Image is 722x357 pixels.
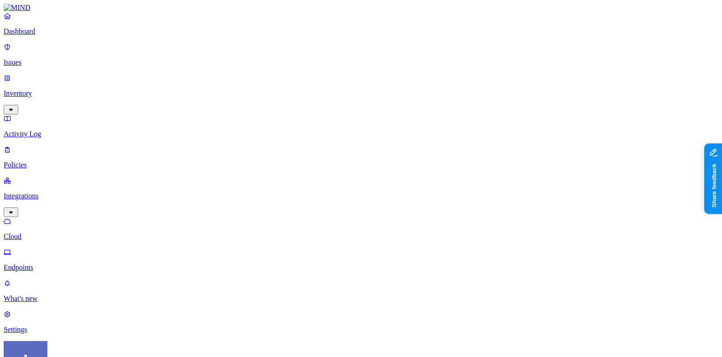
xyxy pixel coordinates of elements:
p: Endpoints [4,264,718,272]
a: Dashboard [4,12,718,36]
p: Integrations [4,192,718,200]
p: Issues [4,58,718,67]
a: Inventory [4,74,718,113]
p: What's new [4,295,718,303]
a: Integrations [4,176,718,216]
p: Activity Log [4,130,718,138]
a: MIND [4,4,718,12]
p: Cloud [4,233,718,241]
a: Settings [4,310,718,334]
a: Endpoints [4,248,718,272]
p: Policies [4,161,718,169]
a: Policies [4,145,718,169]
a: Activity Log [4,114,718,138]
a: What's new [4,279,718,303]
p: Settings [4,326,718,334]
a: Issues [4,43,718,67]
p: Inventory [4,89,718,98]
a: Cloud [4,217,718,241]
img: MIND [4,4,31,12]
p: Dashboard [4,27,718,36]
